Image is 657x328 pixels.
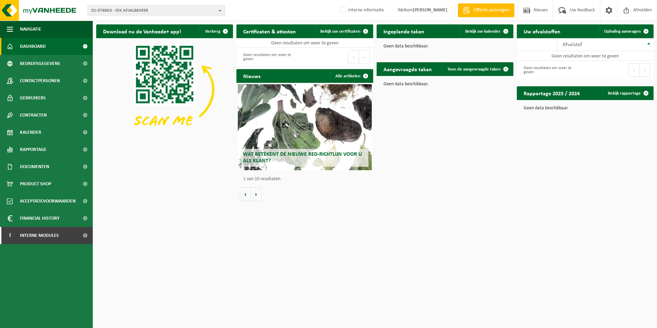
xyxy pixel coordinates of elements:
button: Next [639,63,650,77]
td: Geen resultaten om weer te geven [236,38,373,48]
span: Offerte aanvragen [472,7,511,14]
span: Bekijk uw kalender [465,29,501,34]
span: Product Shop [20,175,51,193]
span: Rapportage [20,141,46,158]
button: Vorige [240,187,251,201]
td: Geen resultaten om weer te geven [517,51,654,61]
a: Toon de aangevraagde taken [442,62,513,76]
span: Verberg [205,29,220,34]
span: Ophaling aanvragen [604,29,641,34]
button: Volgende [251,187,261,201]
p: 1 van 10 resultaten [243,177,370,182]
span: Acceptatievoorwaarden [20,193,76,210]
h2: Ingeplande taken [377,24,431,38]
h2: Download nu de Vanheede+ app! [96,24,188,38]
span: Dashboard [20,38,46,55]
h2: Nieuws [236,69,267,83]
a: Bekijk rapportage [602,86,653,100]
p: Geen data beschikbaar. [383,44,506,49]
span: I [7,227,13,244]
h2: Rapportage 2025 / 2024 [517,86,587,100]
div: Geen resultaten om weer te geven [240,50,301,65]
span: Kalender [20,124,41,141]
span: Interne modules [20,227,59,244]
span: Wat betekent de nieuwe RED-richtlijn voor u als klant? [243,152,362,164]
p: Geen data beschikbaar [524,106,647,111]
span: Navigatie [20,21,41,38]
a: Alle artikelen [330,69,372,83]
div: Geen resultaten om weer te geven [520,63,582,78]
strong: [PERSON_NAME] [413,8,447,13]
span: Bekijk uw certificaten [320,29,360,34]
span: Bedrijfsgegevens [20,55,60,72]
span: Contactpersonen [20,72,60,89]
button: 01-078863 - IOK AFVALBEHEER [88,5,225,15]
h2: Certificaten & attesten [236,24,303,38]
button: Next [359,50,370,64]
h2: Uw afvalstoffen [517,24,567,38]
span: Contracten [20,107,47,124]
h2: Aangevraagde taken [377,62,439,76]
span: Toon de aangevraagde taken [447,67,501,72]
img: Download de VHEPlus App [96,38,233,141]
a: Offerte aanvragen [458,3,514,17]
span: Financial History [20,210,59,227]
a: Wat betekent de nieuwe RED-richtlijn voor u als klant? [238,84,372,170]
a: Bekijk uw kalender [460,24,513,38]
span: 01-078863 - IOK AFVALBEHEER [91,6,216,16]
p: Geen data beschikbaar. [383,82,506,87]
button: Verberg [200,24,232,38]
button: Previous [628,63,639,77]
a: Bekijk uw certificaten [315,24,372,38]
span: Gebruikers [20,89,46,107]
button: Previous [348,50,359,64]
span: Documenten [20,158,49,175]
a: Ophaling aanvragen [599,24,653,38]
label: Interne informatie [338,5,384,15]
span: Afvalstof [563,42,582,47]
